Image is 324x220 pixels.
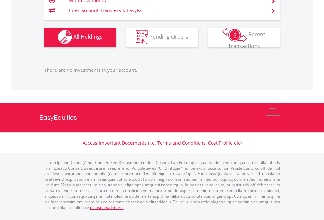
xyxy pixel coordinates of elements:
img: holdings-wht.png [58,30,72,44]
button: All Holdings [44,28,116,47]
button: Pending Orders [126,28,198,47]
p: There are no investments in your account. [44,67,280,73]
a: Access Important Documents (i.e. Terms and Conditions, Cost Profile etc) [83,140,242,146]
span: Pending Orders [149,33,188,40]
img: transactions-zar-wht.png [222,28,247,42]
a: EasyEquities [39,103,285,132]
a: please read more: [90,205,124,210]
img: pending_instructions-wht.png [136,30,148,44]
button: Recent Transactions [208,28,280,47]
span: All Holdings [73,33,103,40]
p: Lorem Ipsum Dolors (Ame) Con a/e SeddOeiusmod tem InciDiduntut Lab Etd mag aliquaen admin veniamq... [44,160,280,210]
span: Recent Transactions [228,31,266,50]
td: Inter-account Transfers & EasyFx [69,6,263,15]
